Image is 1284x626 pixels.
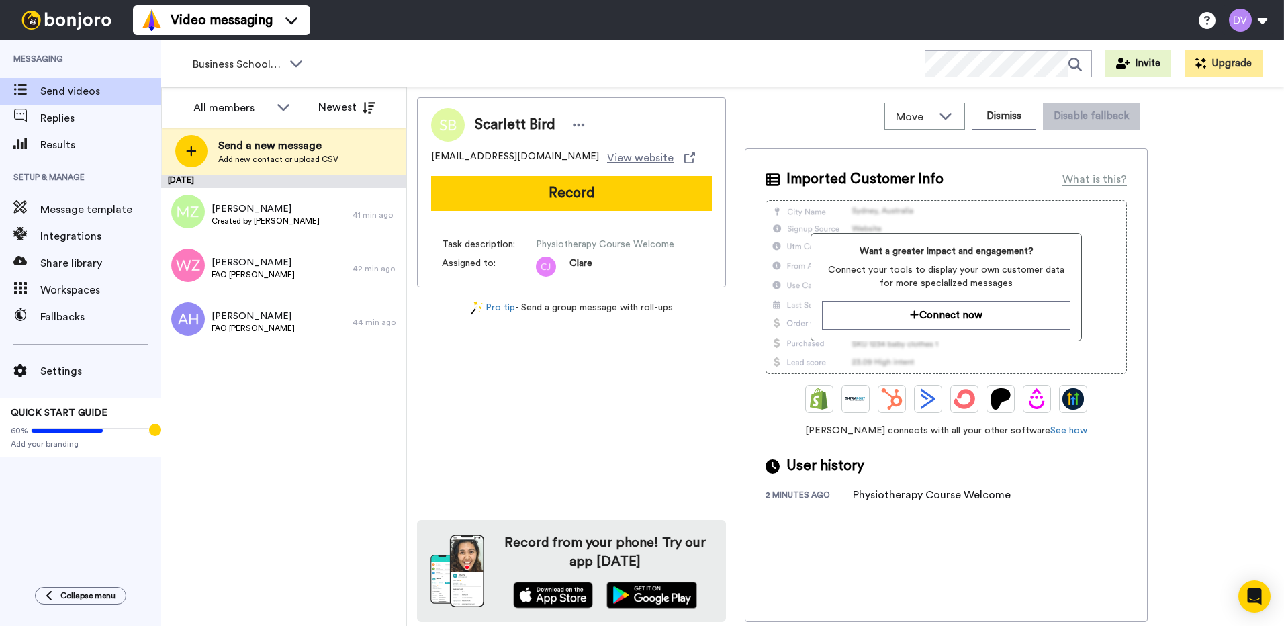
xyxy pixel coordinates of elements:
span: Send a new message [218,138,338,154]
img: Image of Scarlett Bird [431,108,465,142]
span: QUICK START GUIDE [11,408,107,418]
span: Imported Customer Info [786,169,944,189]
span: Assigned to: [442,257,536,277]
img: wz.png [171,249,205,282]
img: download [430,535,484,607]
span: Video messaging [171,11,273,30]
img: playstore [606,582,697,609]
span: Collapse menu [60,590,116,601]
img: ConvertKit [954,388,975,410]
span: View website [607,150,674,166]
span: Scarlett Bird [475,115,555,135]
div: Open Intercom Messenger [1238,580,1271,613]
span: Fallbacks [40,309,161,325]
div: 41 min ago [353,210,400,220]
div: 44 min ago [353,317,400,328]
span: [PERSON_NAME] [212,256,295,269]
img: vm-color.svg [141,9,163,31]
img: Drip [1026,388,1048,410]
span: Add new contact or upload CSV [218,154,338,165]
span: [PERSON_NAME] [212,310,295,323]
span: FAO [PERSON_NAME] [212,269,295,280]
span: FAO [PERSON_NAME] [212,323,295,334]
button: Dismiss [972,103,1036,130]
span: Integrations [40,228,161,244]
span: [EMAIL_ADDRESS][DOMAIN_NAME] [431,150,599,166]
button: Newest [308,94,385,121]
img: bj-logo-header-white.svg [16,11,117,30]
img: GoHighLevel [1062,388,1084,410]
span: Business School 2025 [193,56,283,73]
span: User history [786,456,864,476]
span: Message template [40,202,161,218]
div: 2 minutes ago [766,490,853,503]
a: See how [1050,426,1087,435]
div: - Send a group message with roll-ups [417,301,726,315]
a: View website [607,150,695,166]
span: [PERSON_NAME] [212,202,320,216]
div: What is this? [1062,171,1127,187]
span: Results [40,137,161,153]
h4: Record from your phone! Try our app [DATE] [498,533,713,571]
span: [PERSON_NAME] connects with all your other software [766,424,1127,437]
img: Ontraport [845,388,866,410]
span: 60% [11,425,28,436]
button: Disable fallback [1043,103,1140,130]
span: Add your branding [11,439,150,449]
button: Connect now [822,301,1070,330]
span: Send videos [40,83,161,99]
img: Shopify [809,388,830,410]
button: Record [431,176,712,211]
span: Connect your tools to display your own customer data for more specialized messages [822,263,1070,290]
span: Workspaces [40,282,161,298]
img: Hubspot [881,388,903,410]
span: Physiotherapy Course Welcome [536,238,674,251]
div: [DATE] [161,175,406,188]
a: Pro tip [471,301,515,315]
button: Upgrade [1185,50,1263,77]
button: Invite [1105,50,1171,77]
div: Tooltip anchor [149,424,161,436]
img: Patreon [990,388,1011,410]
span: Replies [40,110,161,126]
div: Physiotherapy Course Welcome [853,487,1011,503]
img: mz.png [171,195,205,228]
span: Task description : [442,238,536,251]
img: appstore [513,582,593,609]
img: 7b38ad77-733f-46e2-84b8-97a5a5c0c901.png [536,257,556,277]
div: All members [193,100,270,116]
span: Move [896,109,932,125]
span: Share library [40,255,161,271]
img: ActiveCampaign [917,388,939,410]
img: magic-wand.svg [471,301,483,315]
span: Created by [PERSON_NAME] [212,216,320,226]
div: 42 min ago [353,263,400,274]
span: Settings [40,363,161,379]
span: Want a greater impact and engagement? [822,244,1070,258]
img: ah.png [171,302,205,336]
button: Collapse menu [35,587,126,605]
span: Clare [569,257,592,277]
